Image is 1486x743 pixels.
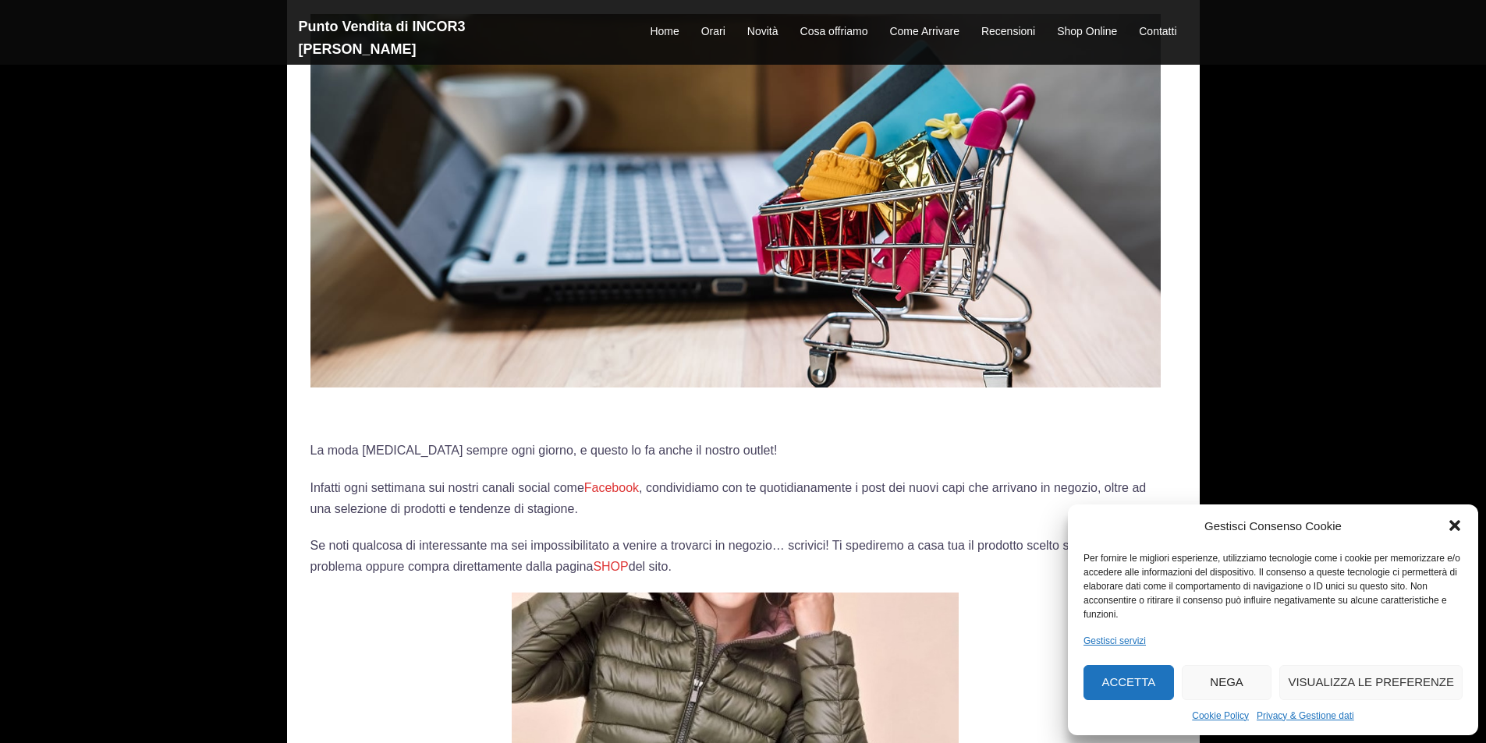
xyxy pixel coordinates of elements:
[1182,665,1272,700] button: Nega
[310,14,1161,387] img: ecommerce fashion
[299,16,580,61] h2: Punto Vendita di INCOR3 [PERSON_NAME]
[1192,708,1249,724] a: Cookie Policy
[1083,633,1146,649] a: Gestisci servizi
[1204,516,1342,536] div: Gestisci Consenso Cookie
[650,23,679,41] a: Home
[800,23,868,41] a: Cosa offriamo
[1257,708,1354,724] a: Privacy & Gestione dati
[747,23,778,41] a: Novità
[310,535,1161,577] p: Se noti qualcosa di interessante ma sei impossibilitato a venire a trovarci in negozio… scrivici!...
[1057,23,1117,41] a: Shop Online
[1083,665,1174,700] button: Accetta
[584,481,639,494] a: Facebook
[981,23,1035,41] a: Recensioni
[310,477,1161,519] p: Infatti ogni settimana sui nostri canali social come , condividiamo con te quotidianamente i post...
[889,23,959,41] a: Come Arrivare
[1279,665,1463,700] button: Visualizza le preferenze
[1447,518,1463,533] div: Chiudi la finestra di dialogo
[593,560,628,573] a: SHOP
[310,440,1161,461] p: La moda [MEDICAL_DATA] sempre ogni giorno, e questo lo fa anche il nostro outlet!
[701,23,725,41] a: Orari
[1083,551,1461,621] div: Per fornire le migliori esperienze, utilizziamo tecnologie come i cookie per memorizzare e/o acce...
[1139,23,1176,41] a: Contatti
